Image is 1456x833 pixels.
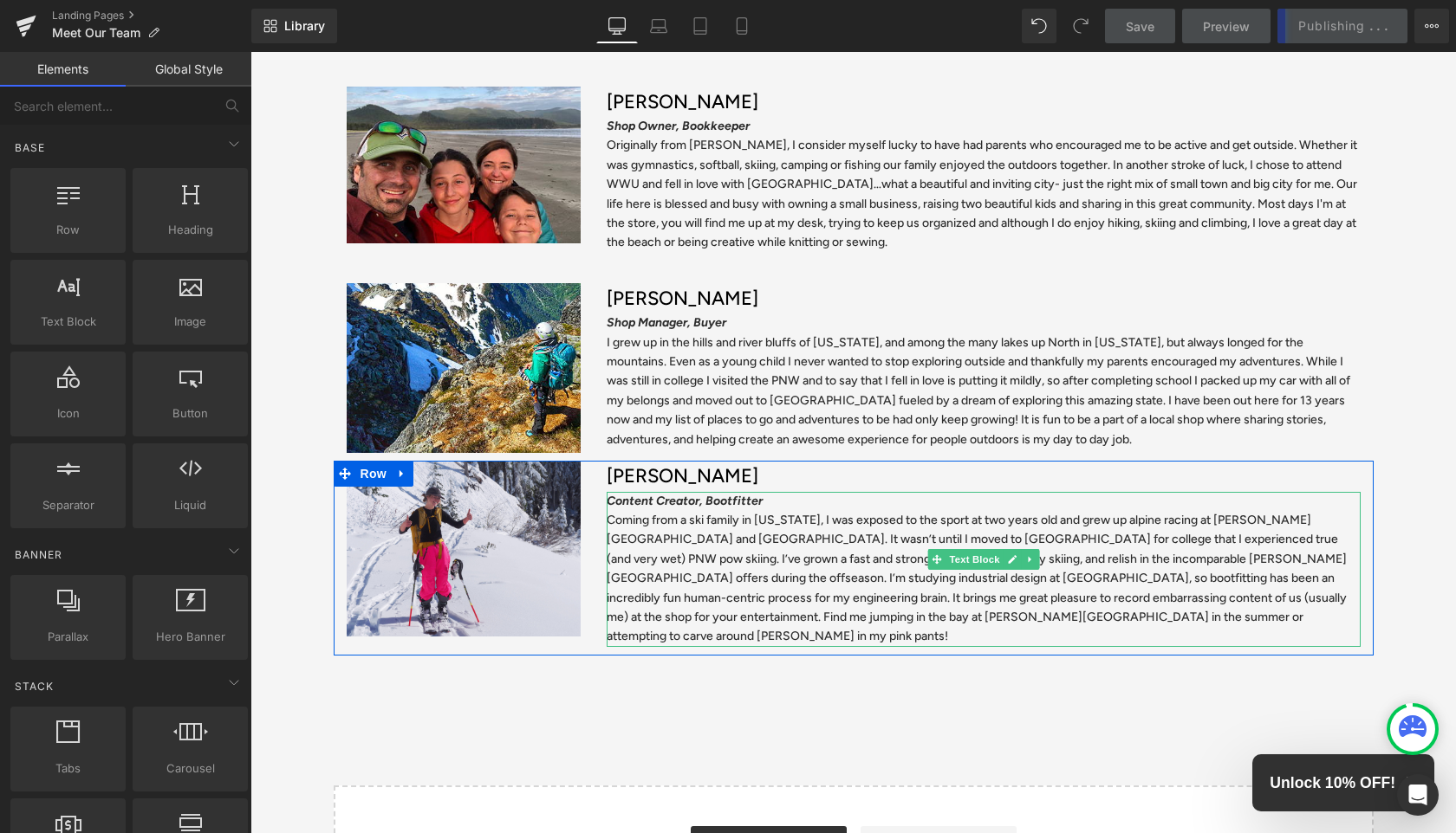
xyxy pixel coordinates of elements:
a: Global Style [126,52,251,87]
button: Undo [1022,9,1056,43]
span: Meet Our Team [52,26,140,40]
span: Library [284,18,325,34]
span: Stack [13,678,55,694]
span: Row [16,221,120,239]
span: Row [106,409,140,435]
span: Hero Banner [138,628,243,646]
p: I grew up in the hills and river bluffs of [US_STATE], and among the many lakes up North in [US_S... [356,281,1110,397]
a: Explore Blocks [440,774,596,809]
span: Tabs [16,759,120,778]
div: Open Intercom Messenger [1397,774,1439,816]
button: Redo [1063,9,1098,43]
a: Laptop [638,9,679,43]
a: Mobile [721,9,763,43]
span: Text Block [695,497,752,518]
span: Coming from a ski family in [US_STATE], I was exposed to the sport at two years old and grew up a... [356,461,1096,591]
a: Tablet [679,9,721,43]
span: Banner [13,546,64,563]
span: Save [1126,17,1154,36]
span: Icon [16,404,120,423]
i: Shop Owner, Bookkeeper [356,67,499,81]
i: Shop Manager, Buyer [356,263,476,278]
h3: [PERSON_NAME] [356,35,1110,65]
span: Liquid [138,496,243,514]
h3: [PERSON_NAME] [356,231,1110,262]
span: Parallax [16,628,120,646]
span: Separator [16,496,120,514]
span: Text Block [16,313,120,331]
a: Expand / Collapse [140,409,163,435]
span: Base [13,139,47,156]
a: Preview [1182,9,1271,43]
span: Button [138,404,243,423]
span: Heading [138,221,243,239]
a: Add Single Section [610,774,766,809]
span: Carousel [138,759,243,778]
a: Desktop [596,9,638,43]
a: Expand / Collapse [770,497,789,518]
a: New Library [251,9,337,43]
button: More [1414,9,1449,43]
a: Landing Pages [52,9,251,23]
span: Preview [1203,17,1250,36]
i: Content Creator, Bootfitter [356,442,512,456]
span: Image [138,313,243,331]
p: Originally from [PERSON_NAME], I consider myself lucky to have had parents who encouraged me to b... [356,84,1110,200]
h3: [PERSON_NAME] [356,409,1110,439]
